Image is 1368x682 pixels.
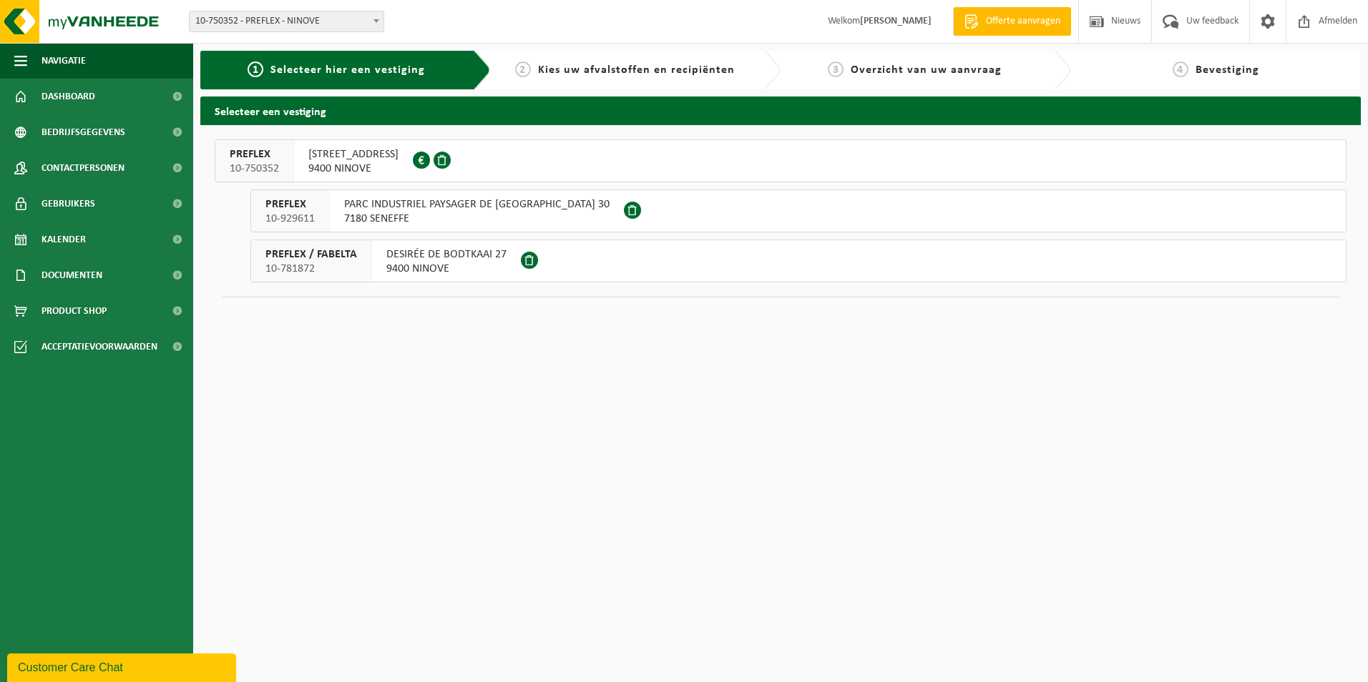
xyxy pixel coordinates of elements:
[860,16,932,26] strong: [PERSON_NAME]
[41,293,107,329] span: Product Shop
[41,186,95,222] span: Gebruikers
[41,114,125,150] span: Bedrijfsgegevens
[189,11,384,32] span: 10-750352 - PREFLEX - NINOVE
[41,329,157,365] span: Acceptatievoorwaarden
[538,64,735,76] span: Kies uw afvalstoffen en recipiënten
[41,43,86,79] span: Navigatie
[248,61,263,77] span: 1
[1173,61,1188,77] span: 4
[344,212,610,226] span: 7180 SENEFFE
[982,14,1064,29] span: Offerte aanvragen
[190,11,383,31] span: 10-750352 - PREFLEX - NINOVE
[308,162,399,176] span: 9400 NINOVE
[851,64,1002,76] span: Overzicht van uw aanvraag
[265,247,357,262] span: PREFLEX / FABELTA
[230,147,279,162] span: PREFLEX
[215,139,1347,182] button: PREFLEX 10-750352 [STREET_ADDRESS]9400 NINOVE
[41,79,95,114] span: Dashboard
[265,212,315,226] span: 10-929611
[1196,64,1259,76] span: Bevestiging
[270,64,425,76] span: Selecteer hier een vestiging
[41,222,86,257] span: Kalender
[515,61,531,77] span: 2
[386,262,507,276] span: 9400 NINOVE
[953,7,1071,36] a: Offerte aanvragen
[41,257,102,293] span: Documenten
[200,97,1361,124] h2: Selecteer een vestiging
[41,150,124,186] span: Contactpersonen
[250,189,1347,232] button: PREFLEX 10-929611 PARC INDUSTRIEL PAYSAGER DE [GEOGRAPHIC_DATA] 307180 SENEFFE
[7,651,239,682] iframe: chat widget
[344,197,610,212] span: PARC INDUSTRIEL PAYSAGER DE [GEOGRAPHIC_DATA] 30
[828,61,844,77] span: 3
[386,247,507,262] span: DESIRÉE DE BODTKAAI 27
[308,147,399,162] span: [STREET_ADDRESS]
[265,197,315,212] span: PREFLEX
[265,262,357,276] span: 10-781872
[230,162,279,176] span: 10-750352
[250,239,1347,282] button: PREFLEX / FABELTA 10-781872 DESIRÉE DE BODTKAAI 279400 NINOVE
